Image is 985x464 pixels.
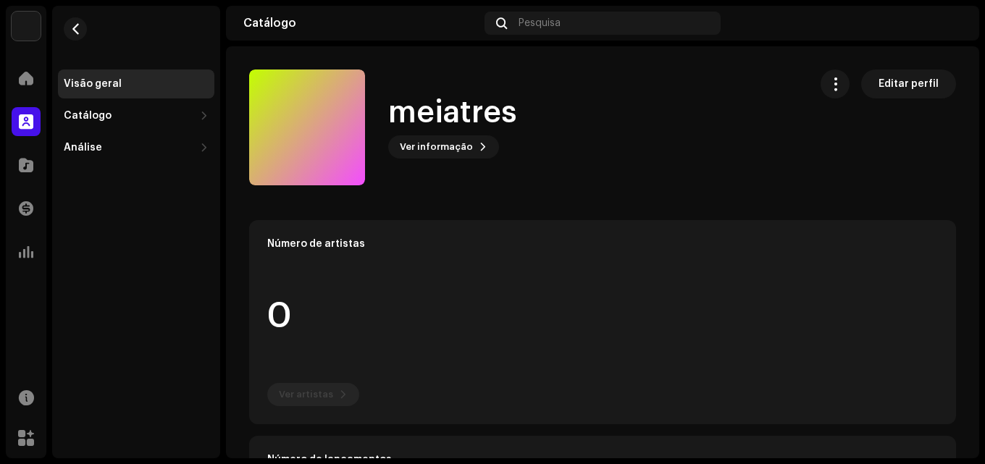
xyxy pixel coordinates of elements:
[58,133,214,162] re-m-nav-dropdown: Análise
[939,12,962,35] img: 2fb94c75-65ba-4bb7-85f0-83519446188d
[243,17,479,29] div: Catálogo
[12,12,41,41] img: 1cf725b2-75a2-44e7-8fdf-5f1256b3d403
[249,220,956,424] re-o-card-data: Número de artistas
[64,110,112,122] div: Catálogo
[58,101,214,130] re-m-nav-dropdown: Catálogo
[400,132,473,161] span: Ver informação
[58,69,214,98] re-m-nav-item: Visão geral
[388,135,499,159] button: Ver informação
[388,96,516,130] h1: meiatres
[879,69,939,98] span: Editar perfil
[64,142,102,153] div: Análise
[519,17,561,29] span: Pesquisa
[64,78,122,90] div: Visão geral
[861,69,956,98] button: Editar perfil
